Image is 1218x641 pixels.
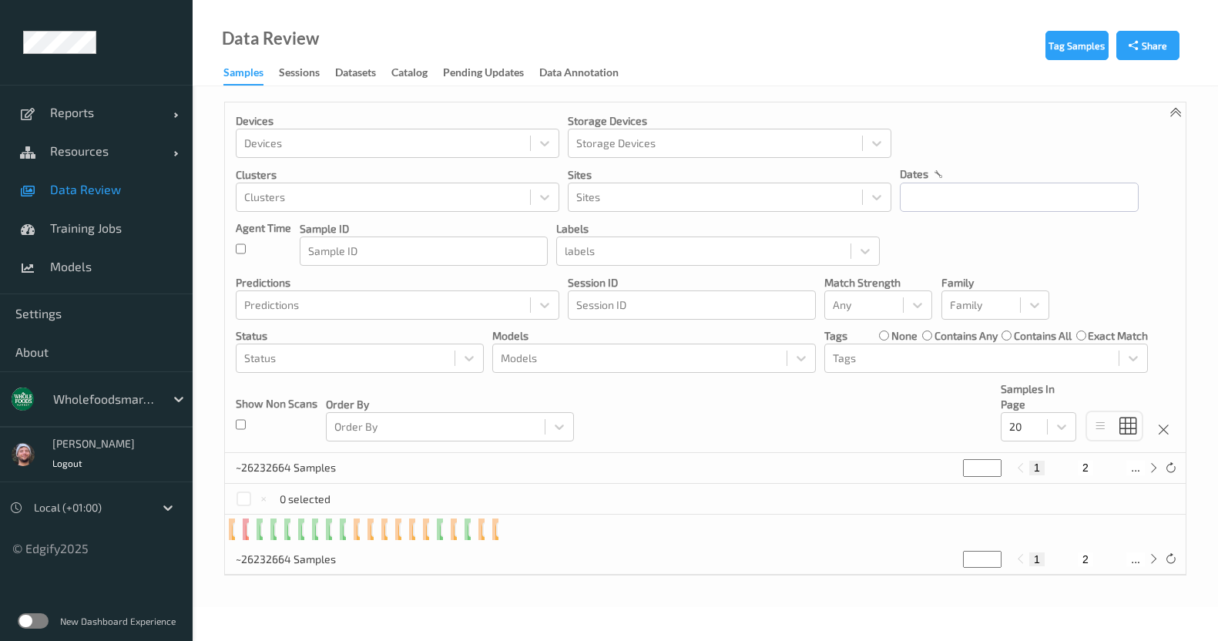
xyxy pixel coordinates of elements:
button: ... [1126,461,1145,475]
p: Sites [568,167,891,183]
a: Catalog [391,62,443,84]
p: labels [556,221,880,237]
div: Samples [223,65,263,86]
a: Datasets [335,62,391,84]
button: Tag Samples [1045,31,1109,60]
button: ... [1126,552,1145,566]
button: 2 [1078,461,1093,475]
p: Session ID [568,275,816,290]
p: ~26232664 Samples [236,460,351,475]
p: Agent Time [236,220,291,236]
a: Pending Updates [443,62,539,84]
p: Devices [236,113,559,129]
div: Data Annotation [539,65,619,84]
p: Models [492,328,816,344]
div: Sessions [279,65,320,84]
p: Storage Devices [568,113,891,129]
div: Datasets [335,65,376,84]
a: Samples [223,62,279,86]
label: contains any [934,328,998,344]
p: ~26232664 Samples [236,552,351,567]
div: Data Review [222,31,319,46]
a: Sessions [279,62,335,84]
p: Match Strength [824,275,932,290]
p: Sample ID [300,221,548,237]
label: none [891,328,918,344]
p: Clusters [236,167,559,183]
p: Show Non Scans [236,396,317,411]
p: Tags [824,328,847,344]
p: Predictions [236,275,559,290]
label: exact match [1088,328,1148,344]
p: Order By [326,397,574,412]
button: Share [1116,31,1179,60]
div: Catalog [391,65,428,84]
button: 1 [1029,461,1045,475]
button: 2 [1078,552,1093,566]
a: Data Annotation [539,62,634,84]
p: Family [941,275,1049,290]
p: Samples In Page [1001,381,1076,412]
label: contains all [1014,328,1072,344]
p: dates [900,166,928,182]
div: Pending Updates [443,65,524,84]
p: 0 selected [280,492,331,507]
button: 1 [1029,552,1045,566]
p: Status [236,328,484,344]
